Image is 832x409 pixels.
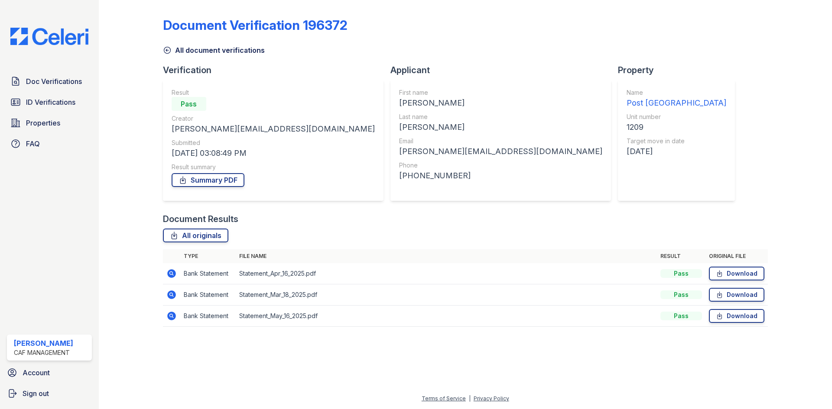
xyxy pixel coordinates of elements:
[163,45,265,55] a: All document verifications
[618,64,742,76] div: Property
[236,284,657,306] td: Statement_Mar_18_2025.pdf
[26,118,60,128] span: Properties
[236,263,657,284] td: Statement_Apr_16_2025.pdf
[14,348,73,357] div: CAF Management
[627,137,726,145] div: Target move in date
[3,385,95,402] a: Sign out
[627,145,726,158] div: [DATE]
[172,147,375,159] div: [DATE] 03:08:49 PM
[7,114,92,132] a: Properties
[627,97,726,109] div: Post [GEOGRAPHIC_DATA]
[660,290,702,299] div: Pass
[390,64,618,76] div: Applicant
[7,73,92,90] a: Doc Verifications
[236,249,657,263] th: File name
[26,138,40,149] span: FAQ
[180,306,236,327] td: Bank Statement
[627,88,726,97] div: Name
[163,213,238,225] div: Document Results
[180,284,236,306] td: Bank Statement
[3,364,95,381] a: Account
[399,88,602,97] div: First name
[7,93,92,111] a: ID Verifications
[474,395,509,402] a: Privacy Policy
[399,145,602,158] div: [PERSON_NAME][EMAIL_ADDRESS][DOMAIN_NAME]
[180,263,236,284] td: Bank Statement
[172,97,206,111] div: Pass
[627,88,726,109] a: Name Post [GEOGRAPHIC_DATA]
[469,395,471,402] div: |
[26,97,75,107] span: ID Verifications
[709,267,764,280] a: Download
[172,123,375,135] div: [PERSON_NAME][EMAIL_ADDRESS][DOMAIN_NAME]
[26,76,82,87] span: Doc Verifications
[172,173,244,187] a: Summary PDF
[422,395,466,402] a: Terms of Service
[23,388,49,399] span: Sign out
[399,137,602,145] div: Email
[709,309,764,323] a: Download
[399,121,602,133] div: [PERSON_NAME]
[236,306,657,327] td: Statement_May_16_2025.pdf
[172,138,375,147] div: Submitted
[14,338,73,348] div: [PERSON_NAME]
[172,88,375,97] div: Result
[657,249,705,263] th: Result
[3,28,95,45] img: CE_Logo_Blue-a8612792a0a2168367f1c8372b55b34899dd931a85d93a1a3d3e32e68fde9ad4.png
[627,121,726,133] div: 1209
[399,113,602,121] div: Last name
[399,97,602,109] div: [PERSON_NAME]
[660,269,702,278] div: Pass
[172,163,375,171] div: Result summary
[172,114,375,123] div: Creator
[660,312,702,320] div: Pass
[796,374,823,400] iframe: chat widget
[163,64,390,76] div: Verification
[399,161,602,170] div: Phone
[705,249,768,263] th: Original file
[399,170,602,182] div: [PHONE_NUMBER]
[163,229,228,242] a: All originals
[180,249,236,263] th: Type
[163,17,348,33] div: Document Verification 196372
[709,288,764,302] a: Download
[23,367,50,378] span: Account
[7,135,92,152] a: FAQ
[627,113,726,121] div: Unit number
